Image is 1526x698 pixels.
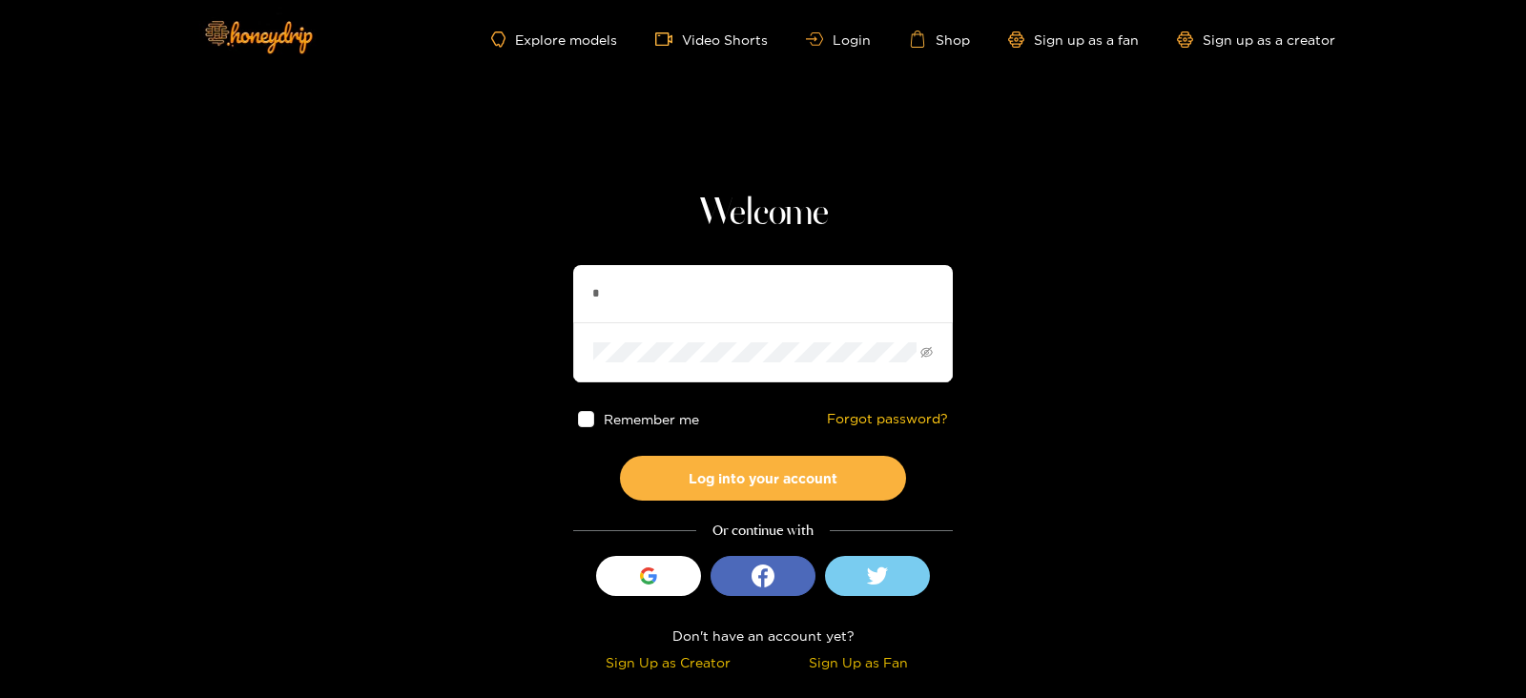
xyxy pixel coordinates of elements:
[573,191,953,236] h1: Welcome
[768,651,948,673] div: Sign Up as Fan
[1177,31,1335,48] a: Sign up as a creator
[827,411,948,427] a: Forgot password?
[620,456,906,501] button: Log into your account
[909,31,970,48] a: Shop
[655,31,682,48] span: video-camera
[1008,31,1139,48] a: Sign up as a fan
[806,32,871,47] a: Login
[578,651,758,673] div: Sign Up as Creator
[573,625,953,647] div: Don't have an account yet?
[604,412,699,426] span: Remember me
[573,520,953,542] div: Or continue with
[491,31,617,48] a: Explore models
[920,346,933,359] span: eye-invisible
[655,31,768,48] a: Video Shorts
